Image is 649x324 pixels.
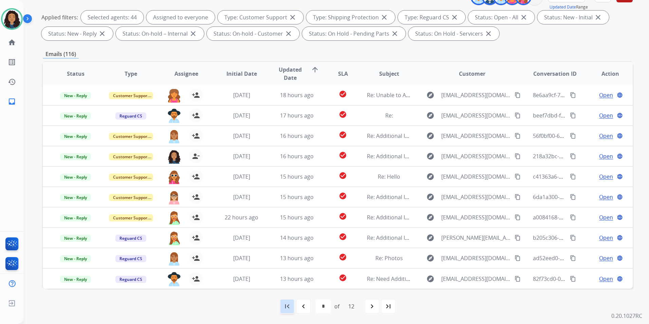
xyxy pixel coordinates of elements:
mat-icon: explore [426,91,434,99]
button: Updated Date [550,4,576,10]
span: c41363a6-8aef-4bf9-a280-a6dfe6dcfe6e [533,173,632,180]
span: Re: [385,112,393,119]
span: [EMAIL_ADDRESS][DOMAIN_NAME] [441,173,511,181]
span: Re: Photos [375,254,403,262]
mat-icon: person_add [192,193,200,201]
mat-icon: content_copy [570,276,576,282]
span: New - Reply [60,276,91,283]
mat-icon: check_circle [339,151,347,159]
span: [EMAIL_ADDRESS][DOMAIN_NAME] [441,111,511,120]
span: Open [599,111,613,120]
span: 56f0bf00-6504-40d1-93b3-12cf8651d62c [533,132,634,140]
span: [EMAIL_ADDRESS][DOMAIN_NAME] [441,275,511,283]
mat-icon: language [617,194,623,200]
span: Open [599,132,613,140]
span: [DATE] [233,173,250,180]
img: agent-avatar [167,211,181,225]
mat-icon: language [617,112,623,119]
div: Selected agents: 44 [81,11,144,24]
span: Open [599,152,613,160]
mat-icon: close [484,30,493,38]
mat-icon: check_circle [339,253,347,261]
span: [DATE] [233,275,250,283]
mat-icon: explore [426,254,434,262]
mat-icon: history [8,78,16,86]
img: agent-avatar [167,272,181,286]
mat-icon: content_copy [570,133,576,139]
span: New - Reply [60,153,91,160]
mat-icon: first_page [283,302,291,310]
mat-icon: content_copy [515,112,521,119]
mat-icon: check_circle [339,274,347,282]
mat-icon: language [617,255,623,261]
mat-icon: person_add [192,275,200,283]
mat-icon: person_add [192,91,200,99]
span: [EMAIL_ADDRESS][DOMAIN_NAME] [441,152,511,160]
mat-icon: content_copy [515,133,521,139]
span: Subject [379,70,399,78]
span: Updated Date [275,66,305,82]
span: [EMAIL_ADDRESS][DOMAIN_NAME] [441,213,511,221]
mat-icon: close [98,30,106,38]
mat-icon: explore [426,193,434,201]
mat-icon: close [189,30,197,38]
mat-icon: check_circle [339,110,347,119]
mat-icon: check_circle [339,192,347,200]
span: Open [599,275,613,283]
mat-icon: list_alt [8,58,16,66]
div: Type: Shipping Protection [306,11,395,24]
span: [EMAIL_ADDRESS][DOMAIN_NAME] [441,254,511,262]
mat-icon: explore [426,213,434,221]
mat-icon: person_add [192,254,200,262]
div: Assigned to everyone [146,11,215,24]
span: Type [125,70,137,78]
img: agent-avatar [167,88,181,103]
span: 13 hours ago [280,254,314,262]
p: 0.20.1027RC [611,312,642,320]
span: 13 hours ago [280,275,314,283]
mat-icon: close [380,13,388,21]
mat-icon: content_copy [570,194,576,200]
span: SLA [338,70,348,78]
mat-icon: language [617,214,623,220]
span: [DATE] [233,112,250,119]
span: New - Reply [60,194,91,201]
mat-icon: content_copy [515,92,521,98]
mat-icon: check_circle [339,131,347,139]
mat-icon: close [450,13,459,21]
span: 82f73cd0-0674-4005-aff1-87ae7133d7d7 [533,275,634,283]
div: Type: Customer Support [218,11,303,24]
span: 17 hours ago [280,112,314,119]
span: New - Reply [60,235,91,242]
mat-icon: close [391,30,399,38]
span: [DATE] [233,132,250,140]
span: [PERSON_NAME][EMAIL_ADDRESS][DOMAIN_NAME] [441,234,511,242]
span: [DATE] [233,254,250,262]
mat-icon: person_add [192,173,200,181]
span: Customer [459,70,485,78]
span: 16 hours ago [280,132,314,140]
mat-icon: explore [426,173,434,181]
div: Status: On Hold - Servicers [408,27,499,40]
span: [DATE] [233,91,250,99]
th: Action [577,62,633,86]
mat-icon: person_add [192,234,200,242]
span: Open [599,173,613,181]
p: Emails (116) [43,50,79,58]
span: Re: Additional Information [367,214,434,221]
img: agent-avatar [167,109,181,123]
mat-icon: content_copy [570,92,576,98]
span: Customer Support [109,92,153,99]
span: 22 hours ago [225,214,258,221]
span: Reguard CS [115,276,146,283]
span: Re: Hello [378,173,400,180]
div: Status: On Hold - Pending Parts [302,27,406,40]
span: Reguard CS [115,255,146,262]
span: Re: Unable to Approve Claim [367,91,440,99]
span: Open [599,91,613,99]
mat-icon: content_copy [570,235,576,241]
mat-icon: content_copy [515,153,521,159]
span: New - Reply [60,92,91,99]
img: agent-avatar [167,231,181,245]
mat-icon: explore [426,132,434,140]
